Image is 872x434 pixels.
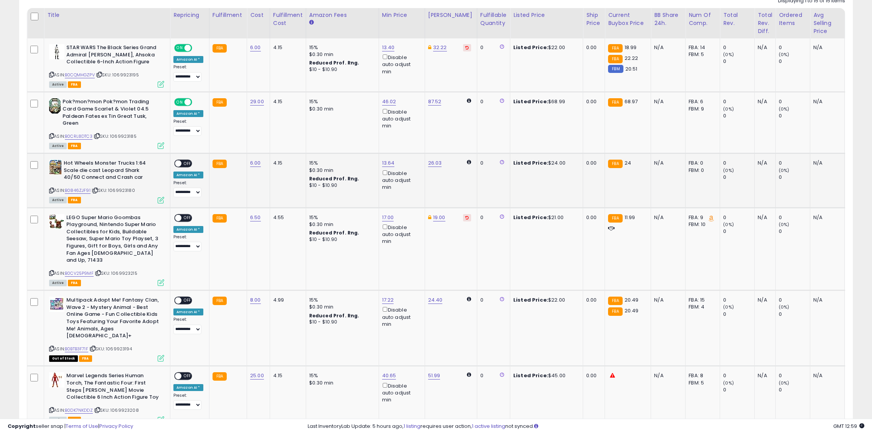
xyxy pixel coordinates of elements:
[779,98,810,105] div: 0
[779,51,790,58] small: (0%)
[173,56,203,63] div: Amazon AI *
[309,297,373,304] div: 15%
[66,214,160,266] b: LEGO Super Mario Goombas Playground, Nintendo Super Mario Collectibles for Kids, Buildable Seesaw...
[654,214,679,221] div: N/A
[723,106,734,112] small: (0%)
[472,422,505,430] a: 1 active listing
[250,214,261,221] a: 6.50
[250,44,261,51] a: 6.00
[92,187,135,193] span: | SKU: 1069923180
[513,214,577,221] div: $21.00
[309,214,373,221] div: 15%
[173,110,203,117] div: Amazon AI *
[608,214,622,223] small: FBA
[723,311,754,318] div: 0
[758,214,770,221] div: N/A
[309,106,373,112] div: $0.30 min
[779,228,810,235] div: 0
[273,372,300,379] div: 4.15
[608,11,648,27] div: Current Buybox Price
[173,226,203,233] div: Amazon AI *
[65,270,94,277] a: B0CV25P9MF
[65,187,91,194] a: B0846ZJF91
[65,346,88,352] a: B0BTB3F71F
[181,160,194,167] span: OFF
[66,297,160,341] b: Multipack Adopt Me! Fantasy Clan, Wave 2 - Mystery Animal - Best Online Game - Fun Collectible Ki...
[779,11,807,27] div: Ordered Items
[213,372,227,381] small: FBA
[273,98,300,105] div: 4.15
[625,54,638,62] span: 22.22
[173,180,203,198] div: Preset:
[404,422,420,430] a: 1 listing
[586,372,599,379] div: 0.00
[586,11,602,27] div: Ship Price
[250,11,267,19] div: Cost
[181,297,194,304] span: OFF
[779,106,790,112] small: (0%)
[723,228,754,235] div: 0
[309,11,376,19] div: Amazon Fees
[175,99,185,106] span: ON
[173,393,203,410] div: Preset:
[779,311,810,318] div: 0
[758,297,770,304] div: N/A
[213,214,227,223] small: FBA
[49,214,164,285] div: ASIN:
[586,297,599,304] div: 0.00
[813,160,839,167] div: N/A
[173,317,203,334] div: Preset:
[625,214,635,221] span: 11.99
[382,214,394,221] a: 17.00
[513,296,548,304] b: Listed Price:
[723,51,734,58] small: (0%)
[813,11,841,35] div: Avg Selling Price
[586,160,599,167] div: 0.00
[654,372,679,379] div: N/A
[813,372,839,379] div: N/A
[250,296,261,304] a: 8.00
[779,112,810,119] div: 0
[654,160,679,167] div: N/A
[49,197,67,203] span: All listings currently available for purchase on Amazon
[813,297,839,304] div: N/A
[723,304,734,310] small: (0%)
[49,44,64,59] img: 31zgu1UWswL._SL40_.jpg
[309,51,373,58] div: $0.30 min
[779,58,810,65] div: 0
[49,143,67,149] span: All listings currently available for purchase on Amazon
[309,59,359,66] b: Reduced Prof. Rng.
[428,11,474,19] div: [PERSON_NAME]
[779,372,810,379] div: 0
[689,106,714,112] div: FBM: 9
[49,214,64,229] img: 41ZrIC+sLnL._SL40_.jpg
[723,221,734,228] small: (0%)
[625,296,639,304] span: 20.49
[723,11,751,27] div: Total Rev.
[382,11,422,19] div: Min Price
[608,98,622,107] small: FBA
[480,44,504,51] div: 0
[433,214,445,221] a: 19.00
[480,297,504,304] div: 0
[608,55,622,63] small: FBA
[480,160,504,167] div: 0
[68,81,81,88] span: FBA
[175,45,185,51] span: ON
[513,44,548,51] b: Listed Price:
[758,160,770,167] div: N/A
[723,167,734,173] small: (0%)
[309,98,373,105] div: 15%
[382,98,396,106] a: 46.02
[309,380,373,386] div: $0.30 min
[586,214,599,221] div: 0.00
[513,160,577,167] div: $24.00
[813,214,839,221] div: N/A
[68,280,81,286] span: FBA
[689,214,714,221] div: FBA: 9
[480,98,504,105] div: 0
[689,297,714,304] div: FBA: 15
[723,380,734,386] small: (0%)
[250,159,261,167] a: 6.00
[608,160,622,168] small: FBA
